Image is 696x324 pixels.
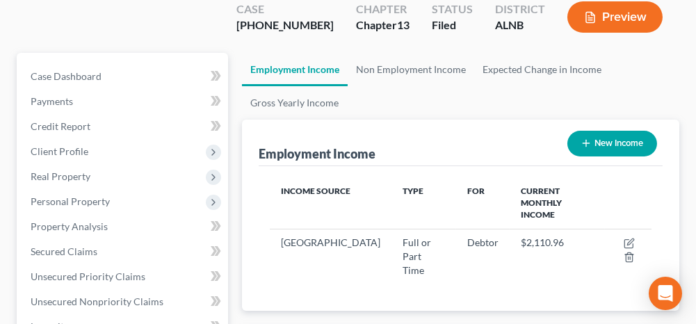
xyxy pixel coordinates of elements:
a: Employment Income [242,53,348,86]
div: Status [432,1,473,17]
a: Secured Claims [19,239,228,264]
a: Unsecured Priority Claims [19,264,228,289]
span: 13 [397,18,410,31]
span: Unsecured Nonpriority Claims [31,295,163,307]
span: For [467,186,485,196]
div: District [495,1,545,17]
span: Unsecured Priority Claims [31,270,145,282]
span: Full or Part Time [403,236,431,276]
a: Expected Change in Income [474,53,610,86]
span: Property Analysis [31,220,108,232]
span: $2,110.96 [521,236,564,248]
span: Credit Report [31,120,90,132]
a: Payments [19,89,228,114]
span: Type [403,186,423,196]
div: Chapter [356,1,410,17]
div: Employment Income [259,145,375,162]
div: Open Intercom Messenger [649,277,682,310]
span: Case Dashboard [31,70,102,82]
div: Chapter [356,17,410,33]
span: Client Profile [31,145,88,157]
div: Filed [432,17,473,33]
button: New Income [567,131,657,156]
a: Unsecured Nonpriority Claims [19,289,228,314]
span: [GEOGRAPHIC_DATA] [281,236,380,248]
button: Preview [567,1,663,33]
a: Non Employment Income [348,53,474,86]
a: Property Analysis [19,214,228,239]
div: ALNB [495,17,545,33]
span: Income Source [281,186,350,196]
span: Real Property [31,170,90,182]
div: Case [236,1,334,17]
span: Personal Property [31,195,110,207]
a: Case Dashboard [19,64,228,89]
span: Current Monthly Income [521,186,562,220]
span: Debtor [467,236,499,248]
span: Payments [31,95,73,107]
a: Gross Yearly Income [242,86,347,120]
div: [PHONE_NUMBER] [236,17,334,33]
span: Secured Claims [31,245,97,257]
a: Credit Report [19,114,228,139]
